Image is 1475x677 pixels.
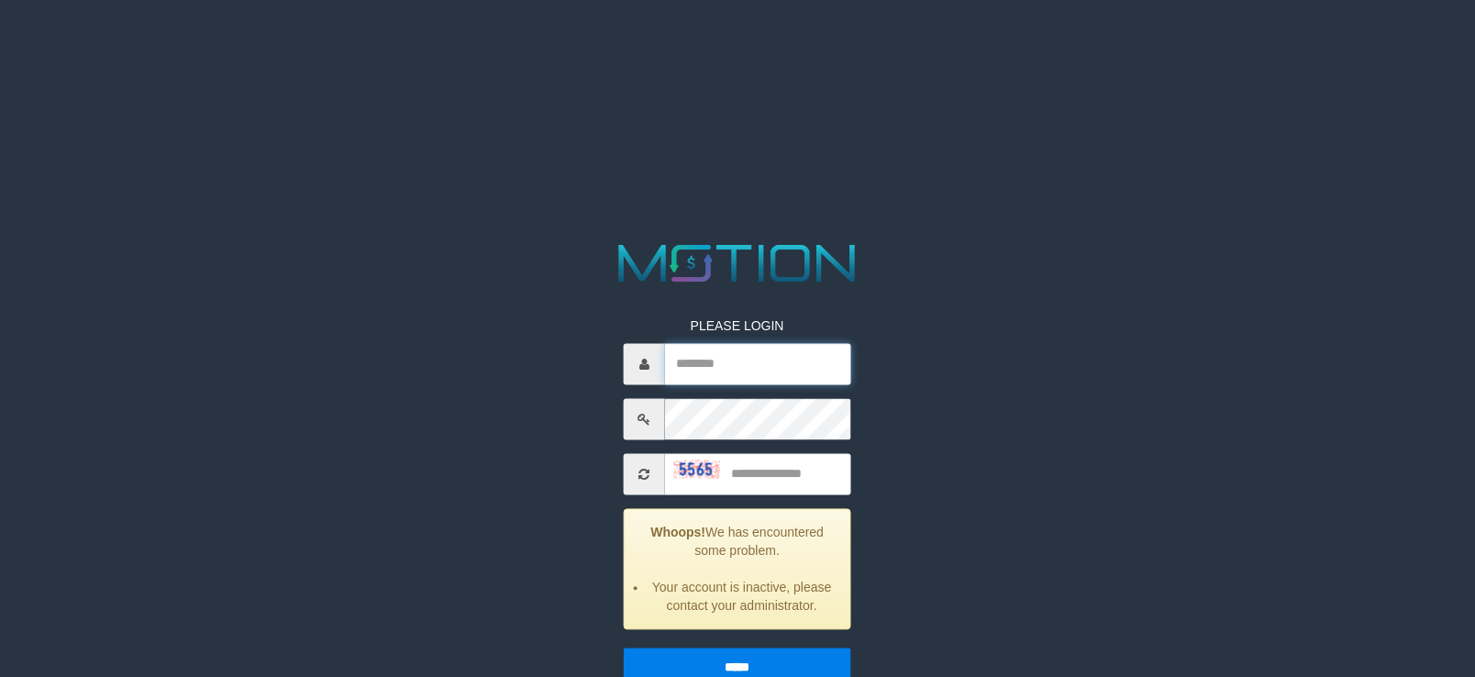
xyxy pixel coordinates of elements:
img: MOTION_logo.png [608,239,866,289]
strong: Whoops! [651,526,706,540]
img: captcha [674,460,720,478]
p: PLEASE LOGIN [624,316,851,335]
li: Your account is inactive, please contact your administrator. [648,579,837,616]
div: We has encountered some problem. [624,509,851,630]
